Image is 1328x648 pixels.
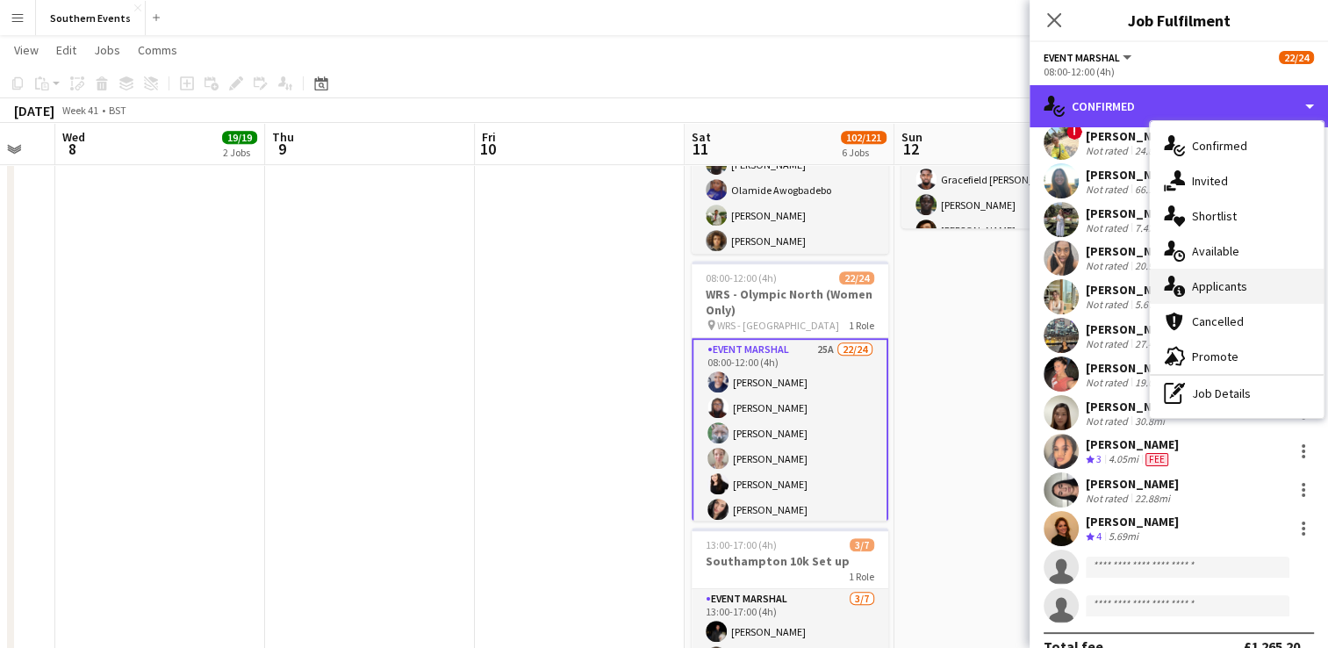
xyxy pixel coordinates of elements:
span: Confirmed [1192,138,1247,154]
h3: Southampton 10k Set up [692,553,888,569]
div: Not rated [1086,259,1131,273]
span: 12 [899,139,922,159]
a: Jobs [87,39,127,61]
span: View [14,42,39,58]
div: 24.84mi [1131,144,1174,157]
div: Not rated [1086,376,1131,389]
a: Edit [49,39,83,61]
div: Not rated [1086,183,1131,196]
span: 13:00-17:00 (4h) [706,538,777,551]
div: [PERSON_NAME] [1086,205,1179,221]
span: Jobs [94,42,120,58]
span: WRS - [GEOGRAPHIC_DATA] [717,319,839,332]
span: Invited [1192,173,1228,189]
button: Southern Events [36,1,146,35]
span: Week 41 [58,104,102,117]
div: 22.88mi [1131,492,1174,505]
span: Fee [1145,453,1168,466]
div: Not rated [1086,221,1131,234]
span: Promote [1192,349,1238,364]
div: [PERSON_NAME] [1086,282,1198,298]
span: 1 Role [849,570,874,583]
span: Edit [56,42,76,58]
span: Wed [62,129,85,145]
div: [DATE] [14,102,54,119]
div: Not rated [1086,414,1131,428]
div: 5.69mi [1105,529,1142,544]
div: 66.11mi [1131,183,1174,196]
div: 19.01mi [1131,376,1174,389]
div: 4.05mi [1105,452,1142,467]
span: 22/24 [1279,51,1314,64]
div: [PERSON_NAME] [1086,399,1179,414]
div: [PERSON_NAME] [1086,514,1179,529]
span: Comms [138,42,177,58]
span: 19/19 [222,131,257,144]
span: Fri [482,129,496,145]
div: Not rated [1086,337,1131,350]
div: 5.67mi [1131,298,1168,312]
div: 27.4mi [1131,337,1168,350]
div: Not rated [1086,298,1131,312]
div: BST [109,104,126,117]
span: 4 [1096,529,1102,543]
div: Job Details [1150,376,1324,411]
span: 3 [1096,452,1102,465]
div: Not rated [1086,492,1131,505]
div: Crew has different fees then in role [1142,452,1172,467]
span: 1 Role [849,319,874,332]
span: Thu [272,129,294,145]
span: 8 [60,139,85,159]
span: Available [1192,243,1239,259]
div: 6 Jobs [842,146,886,159]
span: 10 [479,139,496,159]
div: [PERSON_NAME] [1086,128,1179,144]
button: Event Marshal [1044,51,1134,64]
span: 3/7 [850,538,874,551]
span: 22/24 [839,271,874,284]
span: Shortlist [1192,208,1237,224]
div: [PERSON_NAME] [1086,243,1203,259]
a: View [7,39,46,61]
div: [PERSON_NAME] [1086,436,1179,452]
div: 30.8mi [1131,414,1168,428]
span: Sun [901,129,922,145]
div: [PERSON_NAME] [1086,321,1179,337]
a: Comms [131,39,184,61]
div: 08:00-12:00 (4h) [1044,65,1314,78]
div: Not rated [1086,144,1131,157]
span: 11 [689,139,711,159]
span: Applicants [1192,278,1247,294]
div: Confirmed [1030,85,1328,127]
span: Event Marshal [1044,51,1120,64]
div: 7.42mi [1131,221,1168,234]
app-job-card: 08:00-12:00 (4h)22/24WRS - Olympic North (Women Only) WRS - [GEOGRAPHIC_DATA]1 RoleEvent Marshal2... [692,261,888,521]
span: 102/121 [841,131,887,144]
span: 9 [269,139,294,159]
div: 20.95mi [1131,259,1174,273]
h3: Job Fulfilment [1030,9,1328,32]
span: 08:00-12:00 (4h) [706,271,777,284]
h3: WRS - Olympic North (Women Only) [692,286,888,318]
div: [PERSON_NAME] [1086,360,1179,376]
div: [PERSON_NAME] [1086,167,1179,183]
span: ! [1066,124,1082,140]
div: 2 Jobs [223,146,256,159]
div: [PERSON_NAME] [1086,476,1179,492]
span: Sat [692,129,711,145]
span: Cancelled [1192,313,1244,329]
